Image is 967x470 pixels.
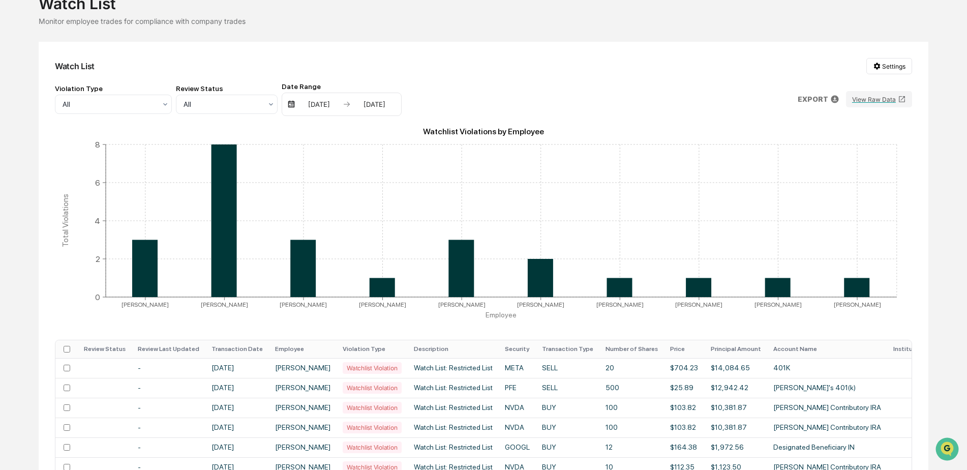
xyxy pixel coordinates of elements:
[287,100,295,108] img: calendar
[205,418,269,437] td: [DATE]
[887,340,931,358] th: Institution
[866,58,912,74] button: Settings
[132,358,205,378] td: -
[269,398,337,418] td: [PERSON_NAME]
[20,166,28,174] img: 1746055101610-c473b297-6a78-478c-a979-82029cc54cd1
[21,78,40,96] img: 8933085812038_c878075ebb4cc5468115_72.jpg
[408,398,499,418] td: Watch List: Restricted List
[205,358,269,378] td: [DATE]
[205,398,269,418] td: [DATE]
[269,378,337,398] td: [PERSON_NAME]
[664,358,705,378] td: $704.23
[142,138,163,146] span: [DATE]
[767,437,887,457] td: Designated Beneficiary IN
[408,378,499,398] td: Watch List: Restricted List
[834,301,881,308] tspan: [PERSON_NAME]
[599,418,664,437] td: 100
[359,301,406,308] tspan: [PERSON_NAME]
[754,301,802,308] tspan: [PERSON_NAME]
[132,418,205,437] td: -
[798,95,828,103] p: EXPORT
[74,209,82,217] div: 🗄️
[664,398,705,418] td: $103.82
[438,301,486,308] tspan: [PERSON_NAME]
[78,340,132,358] th: Review Status
[599,378,664,398] td: 500
[70,204,130,222] a: 🗄️Attestations
[282,82,402,91] div: Date Range
[767,340,887,358] th: Account Name
[499,340,536,358] th: Security
[343,422,401,433] div: Watchlist Violation
[10,228,18,237] div: 🔎
[705,378,767,398] td: $12,942.42
[423,127,544,136] text: Watchlist Violations by Employee
[343,362,401,374] div: Watchlist Violation
[353,100,396,108] div: [DATE]
[26,46,168,57] input: Clear
[408,358,499,378] td: Watch List: Restricted List
[343,100,351,108] img: arrow right
[536,398,599,418] td: BUY
[499,378,536,398] td: PFE
[137,138,140,146] span: •
[675,301,722,308] tspan: [PERSON_NAME]
[84,166,88,174] span: •
[32,166,82,174] span: [PERSON_NAME]
[767,398,887,418] td: [PERSON_NAME] Contributory IRA
[95,216,100,225] tspan: 4
[536,437,599,457] td: BUY
[32,138,135,146] span: [PERSON_NAME].[PERSON_NAME]
[408,418,499,437] td: Watch List: Restricted List
[10,78,28,96] img: 1746055101610-c473b297-6a78-478c-a979-82029cc54cd1
[499,437,536,457] td: GOOGL
[173,81,185,93] button: Start new chat
[846,91,912,107] button: View Raw Data
[767,378,887,398] td: [PERSON_NAME]'s 401(k)
[337,340,407,358] th: Violation Type
[55,84,172,93] div: Violation Type
[705,418,767,437] td: $10,381.87
[517,301,564,308] tspan: [PERSON_NAME]
[297,100,341,108] div: [DATE]
[72,252,123,260] a: Powered byPylon
[39,17,928,25] div: Monitor employee trades for compliance with company trades
[269,358,337,378] td: [PERSON_NAME]
[6,204,70,222] a: 🖐️Preclearance
[90,166,111,174] span: [DATE]
[84,208,126,218] span: Attestations
[664,378,705,398] td: $25.89
[269,437,337,457] td: [PERSON_NAME]
[122,301,169,308] tspan: [PERSON_NAME]
[20,208,66,218] span: Preclearance
[664,437,705,457] td: $164.38
[10,21,185,38] p: How can we help?
[280,301,327,308] tspan: [PERSON_NAME]
[664,418,705,437] td: $103.82
[599,437,664,457] td: 12
[10,113,68,121] div: Past conversations
[205,437,269,457] td: [DATE]
[408,437,499,457] td: Watch List: Restricted List
[101,252,123,260] span: Pylon
[408,340,499,358] th: Description
[767,418,887,437] td: [PERSON_NAME] Contributory IRA
[10,156,26,172] img: Jack Rasmussen
[269,418,337,437] td: [PERSON_NAME]
[95,292,100,302] tspan: 0
[61,194,70,247] tspan: Total Violations
[705,398,767,418] td: $10,381.87
[536,358,599,378] td: SELL
[705,340,767,358] th: Principal Amount
[536,418,599,437] td: BUY
[599,340,664,358] th: Number of Shares
[176,84,278,93] div: Review Status
[95,139,100,149] tspan: 8
[205,340,269,358] th: Transaction Date
[934,436,962,464] iframe: Open customer support
[486,311,517,319] tspan: Employee
[599,398,664,418] td: 100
